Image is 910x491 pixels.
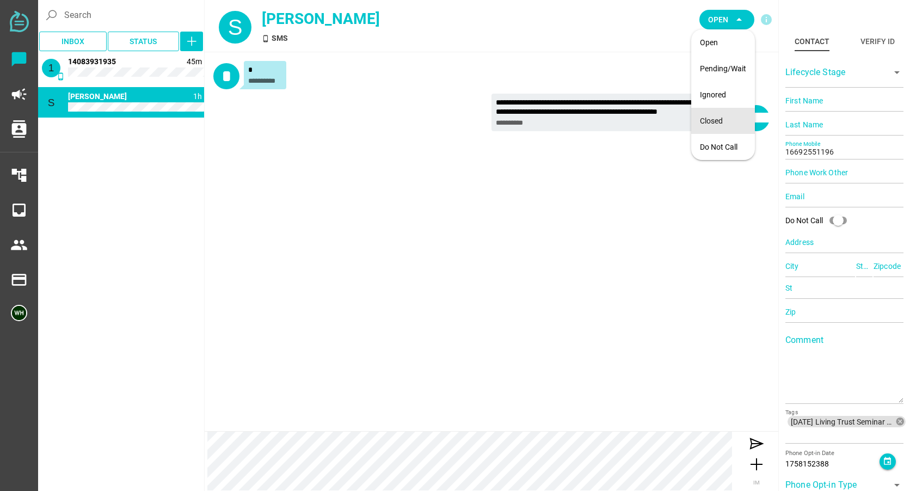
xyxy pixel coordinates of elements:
i: SMS [57,107,65,115]
span: 1758153273 [193,92,202,101]
i: info [760,13,773,26]
i: contacts [10,120,28,138]
img: svg+xml;base64,PD94bWwgdmVyc2lvbj0iMS4wIiBlbmNvZGluZz0iVVRGLTgiPz4KPHN2ZyB2ZXJzaW9uPSIxLjEiIHZpZX... [10,11,29,32]
i: payment [10,271,28,289]
input: Zip [785,301,903,323]
i: cancel [895,417,905,427]
i: SMS [57,72,65,81]
span: Status [130,35,157,48]
textarea: Comment [785,339,903,403]
i: event [883,457,892,466]
div: SMS [262,33,538,44]
span: Inbox [62,35,84,48]
input: Address [785,231,903,253]
input: State [856,255,872,277]
span: [DATE] Living Trust Seminar 1 seat reminder.csv [791,417,895,427]
i: inbox [10,201,28,219]
i: people [10,236,28,254]
input: Phone Mobile [785,138,903,159]
i: arrow_drop_down [733,13,746,26]
div: Pending/Wait [700,64,746,73]
div: Phone Opt-in Date [785,449,880,458]
input: Last Name [785,114,903,136]
div: Open [700,38,746,47]
div: Do Not Call [785,215,823,226]
input: First Name [785,90,903,112]
div: Do Not Call [785,210,853,231]
span: 14083931935 [68,57,116,66]
div: Ignored [700,90,746,100]
input: Phone Work Other [785,162,903,183]
div: Do Not Call [700,143,746,152]
div: Contact [795,35,829,48]
input: St [785,277,903,299]
i: arrow_drop_down [890,66,903,79]
span: Open [708,13,728,26]
span: 1758154553 [187,57,202,66]
input: Zipcode [874,255,903,277]
i: chat_bubble [10,51,28,68]
button: Inbox [39,32,107,51]
input: [DATE] Living Trust Seminar 1 seat reminder.csvTags [785,429,903,443]
div: 1758152388 [785,458,880,470]
i: SMS [262,35,269,42]
input: City [785,255,855,277]
div: [PERSON_NAME] [262,8,538,30]
input: Email [785,186,903,207]
img: 5edff51079ed9903661a2266-30.png [11,305,27,321]
span: IM [753,480,760,486]
div: Verify ID [860,35,895,48]
i: account_tree [10,167,28,184]
span: S [48,97,55,108]
button: Open [699,10,754,29]
i: campaign [10,85,28,103]
span: 16692551196 [68,92,127,101]
span: 1 [48,62,54,73]
span: S [228,15,243,39]
div: Closed [700,116,746,126]
button: Status [108,32,180,51]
